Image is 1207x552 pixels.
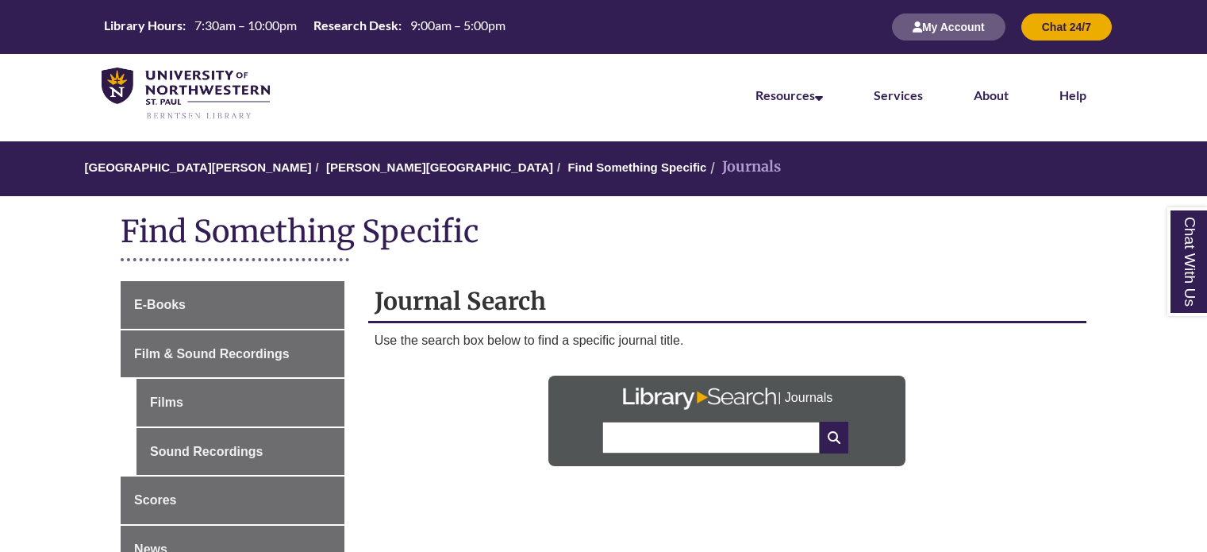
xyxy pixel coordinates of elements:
[194,17,297,33] span: 7:30am – 10:00pm
[778,382,832,407] p: | Journals
[326,160,553,174] a: [PERSON_NAME][GEOGRAPHIC_DATA]
[134,298,186,311] span: E-Books
[84,160,311,174] a: [GEOGRAPHIC_DATA][PERSON_NAME]
[706,156,781,179] li: Journals
[892,14,1005,41] button: My Account
[121,281,344,329] a: E-Books
[98,17,188,34] th: Library Hours:
[102,68,270,121] img: UNWSP Library Logo
[98,17,512,37] table: Hours Today
[134,493,176,507] span: Scores
[121,330,344,378] a: Film & Sound Recordings
[892,20,1005,33] a: My Account
[134,347,290,361] span: Film & Sound Recordings
[1021,20,1112,33] a: Chat 24/7
[307,17,404,34] th: Research Desk:
[121,212,1086,254] h1: Find Something Specific
[368,281,1086,323] h2: Journal Search
[121,477,344,524] a: Scores
[1059,87,1086,102] a: Help
[621,388,778,411] img: Library Search Logo
[375,331,1080,350] p: Use the search box below to find a specific journal title.
[974,87,1009,102] a: About
[136,379,344,427] a: Films
[1021,14,1112,41] button: Chat 24/7
[98,17,512,38] a: Hours Today
[136,428,344,476] a: Sound Recordings
[874,87,923,102] a: Services
[410,17,505,33] span: 9:00am – 5:00pm
[755,87,823,102] a: Resources
[567,160,706,174] a: Find Something Specific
